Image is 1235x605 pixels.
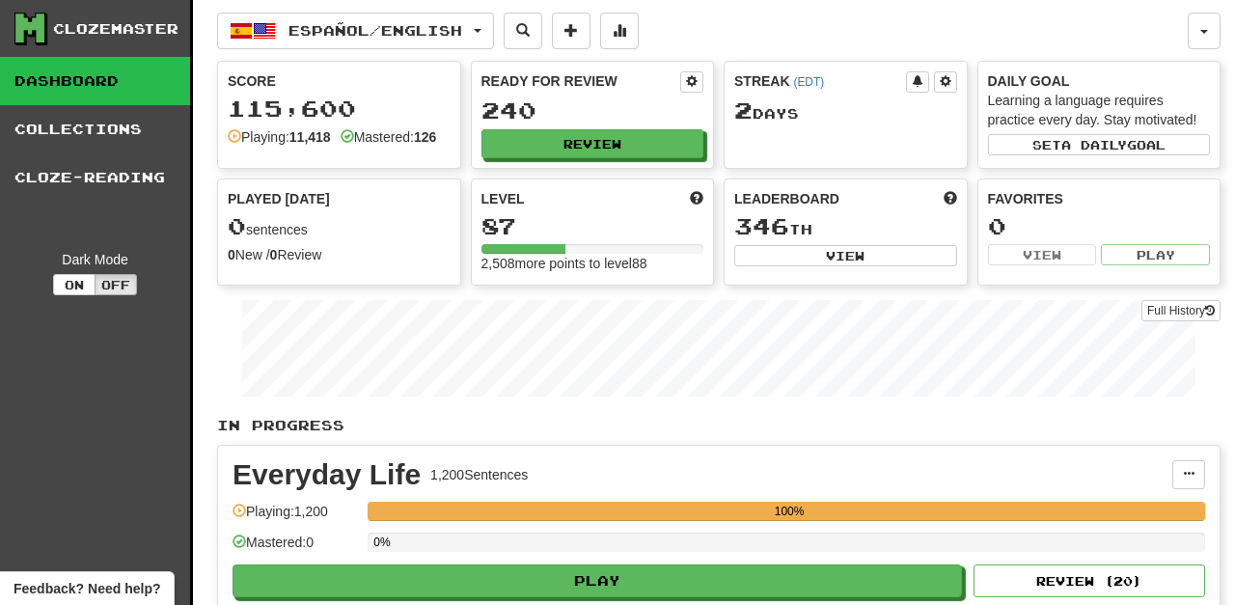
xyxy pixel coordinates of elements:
[228,96,451,121] div: 115,600
[988,91,1211,129] div: Learning a language requires practice every day. Stay motivated!
[14,250,176,269] div: Dark Mode
[734,189,839,208] span: Leaderboard
[481,98,704,123] div: 240
[288,22,462,39] span: Español / English
[373,502,1205,521] div: 100%
[289,129,331,145] strong: 11,418
[414,129,436,145] strong: 126
[14,579,160,598] span: Open feedback widget
[988,244,1097,265] button: View
[95,274,137,295] button: Off
[1061,138,1127,151] span: a daily
[734,71,906,91] div: Streak
[734,245,957,266] button: View
[53,274,96,295] button: On
[988,134,1211,155] button: Seta dailygoal
[988,214,1211,238] div: 0
[793,75,824,89] a: (EDT)
[228,214,451,239] div: sentences
[228,189,330,208] span: Played [DATE]
[233,502,358,534] div: Playing: 1,200
[430,465,528,484] div: 1,200 Sentences
[944,189,957,208] span: This week in points, UTC
[504,13,542,49] button: Search sentences
[734,212,789,239] span: 346
[217,13,494,49] button: Español/English
[228,247,235,262] strong: 0
[270,247,278,262] strong: 0
[228,71,451,91] div: Score
[1141,300,1221,321] a: Full History
[974,564,1205,597] button: Review (20)
[233,533,358,564] div: Mastered: 0
[1101,244,1210,265] button: Play
[988,71,1211,91] div: Daily Goal
[228,212,246,239] span: 0
[481,214,704,238] div: 87
[341,127,437,147] div: Mastered:
[233,564,962,597] button: Play
[228,127,331,147] div: Playing:
[552,13,590,49] button: Add sentence to collection
[600,13,639,49] button: More stats
[481,129,704,158] button: Review
[734,98,957,124] div: Day s
[690,189,703,208] span: Score more points to level up
[988,189,1211,208] div: Favorites
[228,245,451,264] div: New / Review
[217,416,1221,435] p: In Progress
[481,189,525,208] span: Level
[233,460,421,489] div: Everyday Life
[481,254,704,273] div: 2,508 more points to level 88
[481,71,681,91] div: Ready for Review
[53,19,178,39] div: Clozemaster
[734,96,753,124] span: 2
[734,214,957,239] div: th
